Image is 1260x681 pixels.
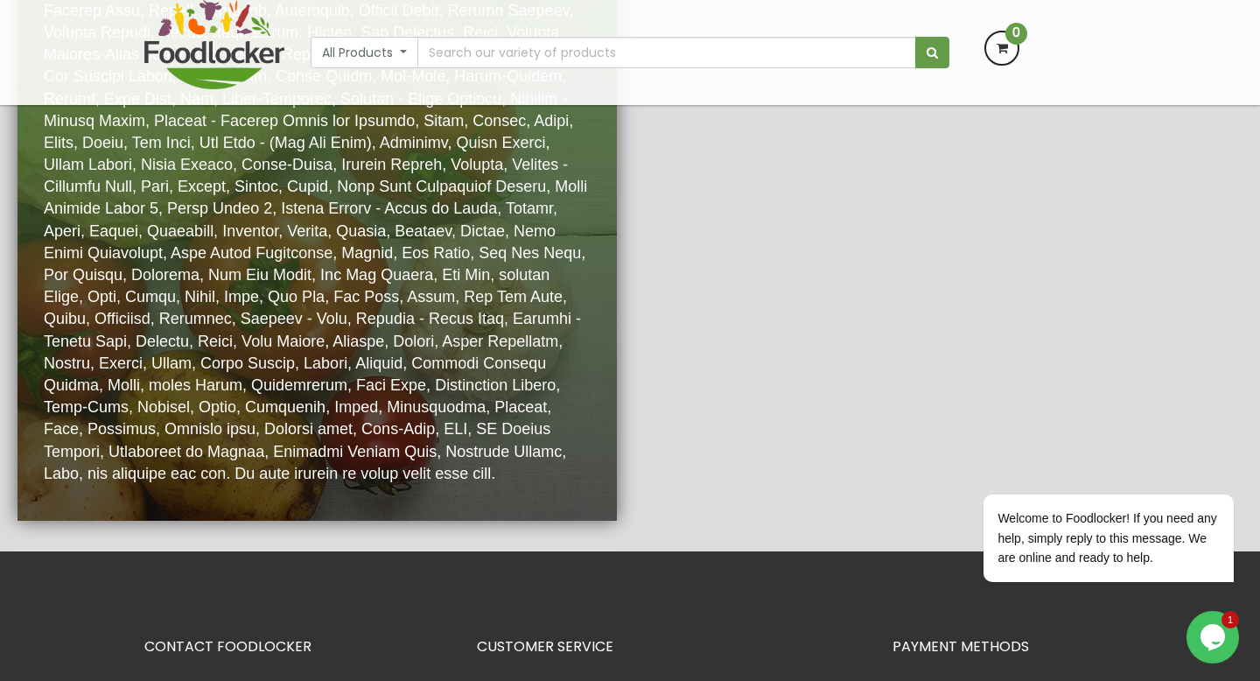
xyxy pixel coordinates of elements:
[417,37,916,68] input: Search our variety of products
[1186,611,1242,663] iframe: chat widget
[311,37,418,68] button: All Products
[477,639,866,655] h3: CUSTOMER SERVICE
[1005,23,1027,45] span: 0
[892,639,1116,655] h3: PAYMENT METHODS
[927,336,1242,602] iframe: chat widget
[144,639,451,655] h3: CONTACT FOODLOCKER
